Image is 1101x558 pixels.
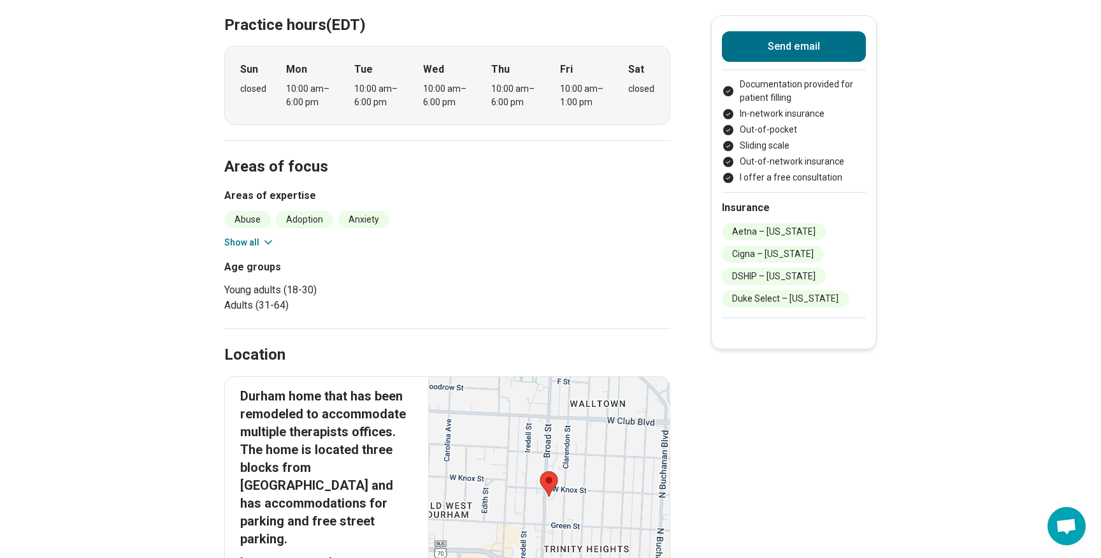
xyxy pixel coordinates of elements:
[722,78,866,184] ul: Payment options
[722,139,866,152] li: Sliding scale
[722,268,826,285] li: DSHIP – [US_STATE]
[224,298,442,313] li: Adults (31-64)
[224,211,271,228] li: Abuse
[491,62,510,77] strong: Thu
[722,155,866,168] li: Out-of-network insurance
[224,46,670,125] div: When does the program meet?
[224,344,285,366] h2: Location
[560,82,609,109] div: 10:00 am – 1:00 pm
[224,126,670,178] h2: Areas of focus
[276,211,333,228] li: Adoption
[286,82,335,109] div: 10:00 am – 6:00 pm
[722,78,866,105] li: Documentation provided for patient filling
[722,200,866,216] h2: Insurance
[224,236,275,249] button: Show all
[722,31,866,62] button: Send email
[722,246,824,263] li: Cigna – [US_STATE]
[240,82,266,96] div: closed
[286,62,307,77] strong: Mon
[1047,507,1086,545] div: Open chat
[628,82,654,96] div: closed
[338,211,389,228] li: Anxiety
[354,82,403,109] div: 10:00 am – 6:00 pm
[491,82,540,109] div: 10:00 am – 6:00 pm
[722,223,826,240] li: Aetna – [US_STATE]
[224,188,670,203] h3: Areas of expertise
[722,123,866,136] li: Out-of-pocket
[722,290,849,307] li: Duke Select – [US_STATE]
[423,82,472,109] div: 10:00 am – 6:00 pm
[224,260,442,275] h3: Age groups
[240,62,258,77] strong: Sun
[224,283,442,298] li: Young adults (18-30)
[628,62,644,77] strong: Sat
[240,387,413,548] p: Durham home that has been remodeled to accommodate multiple therapists offices. The home is locat...
[722,171,866,184] li: I offer a free consultation
[560,62,573,77] strong: Fri
[354,62,373,77] strong: Tue
[423,62,444,77] strong: Wed
[722,107,866,121] li: In-network insurance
